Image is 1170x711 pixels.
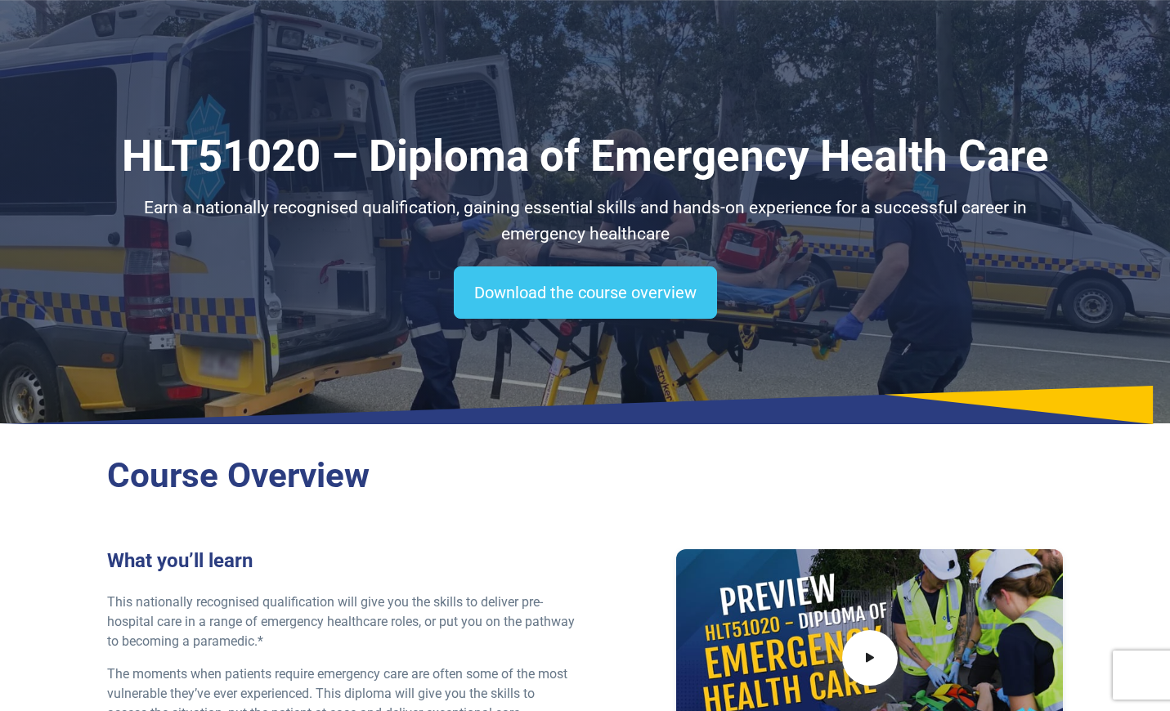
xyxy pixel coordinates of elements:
[107,592,576,651] p: This nationally recognised qualification will give you the skills to deliver pre-hospital care in...
[107,195,1064,247] p: Earn a nationally recognised qualification, gaining essential skills and hands-on experience for ...
[454,266,717,319] a: Download the course overview
[107,549,576,573] h3: What you’ll learn
[107,455,1064,497] h2: Course Overview
[107,131,1064,182] h1: HLT51020 – Diploma of Emergency Health Care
